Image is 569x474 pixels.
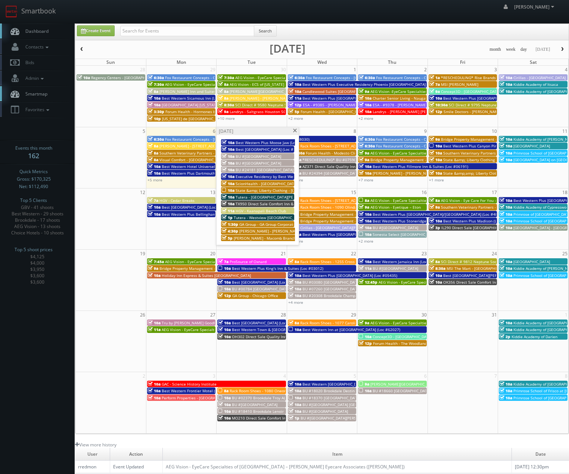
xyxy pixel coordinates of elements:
span: 6:30a [148,75,164,80]
a: +2 more [358,116,373,121]
span: AEG Vision - EyeCare Specialties of [US_STATE] – [PERSON_NAME] Eye Care [370,150,504,156]
span: 10a [429,280,442,285]
span: 10a [218,334,231,339]
span: 10a [148,212,161,217]
span: State &amp; Liberty Clothing - [GEOGRAPHIC_DATA] [GEOGRAPHIC_DATA] [236,188,365,193]
span: 8a [218,96,228,101]
span: Best Western Plus King's Inn & Suites (Loc #03012) [232,266,323,271]
span: AEG Vision - EyeCare Specialties of [US_STATE] – [PERSON_NAME] EyeCare [162,327,294,332]
span: Tutera - [GEOGRAPHIC_DATA][PERSON_NAME] [236,194,317,200]
span: 10a [500,75,512,80]
span: Executive Residency by Best Western [GEOGRAPHIC_DATA] (Loc #61103) [236,174,364,179]
span: Best Western Plus Canyon Pines (Loc #45083) [443,143,525,149]
span: 5p [222,236,233,241]
span: 10a [359,96,371,101]
span: 10a [429,273,442,278]
span: 10a [500,143,512,149]
span: 10a [222,174,234,179]
span: BU #[GEOGRAPHIC_DATA] [236,154,281,159]
span: 9a [218,109,228,114]
span: Admin [22,75,46,81]
span: 8:30a [218,102,234,107]
span: 10a [148,164,161,169]
span: GA Group - GA Group Corporate Center [239,222,308,227]
span: AEG Vision - EyeCare Specialties of [US_STATE] – Southwest Orlando Eye Care [165,82,304,87]
span: 2p [500,334,510,339]
span: Visual Comfort - [GEOGRAPHIC_DATA] [159,157,226,162]
span: 1a [429,75,440,80]
span: 11a [289,96,301,101]
span: 10a [148,273,161,278]
span: ESA - #9378 - [PERSON_NAME] [373,102,427,107]
span: Southern Veterinary Partners - [GEOGRAPHIC_DATA] [159,150,252,156]
span: Bids [22,59,34,66]
span: 8a [218,82,228,87]
span: Fox Restaurant Concepts - Culinary Dropout - [GEOGRAPHIC_DATA] [376,75,494,80]
span: 6:30a [359,75,375,80]
span: 10a [289,82,301,87]
span: 10a [222,154,234,159]
span: 1p [222,215,233,220]
span: Rack Room Shoes - 1080 Oneonta Marketplace [230,388,314,393]
span: 7:30a [148,82,164,87]
span: [GEOGRAPHIC_DATA] [US_STATE] Dells [162,102,229,107]
span: 10a [148,205,161,210]
a: +8 more [288,238,303,244]
span: Rack Room Shoes - [STREET_ADDRESS] [300,143,369,149]
span: 8a [148,143,158,149]
span: 10a [500,259,512,264]
span: 10a [500,150,512,156]
span: Best Western Inn at [GEOGRAPHIC_DATA] (Loc #62027) [302,327,400,332]
span: HGV - Cedar Breaks [159,198,195,203]
span: [PERSON_NAME] [514,4,556,10]
span: Landrys - [PERSON_NAME] [PERSON_NAME] (shoot 2) [373,109,467,114]
span: 8a [429,259,440,264]
span: 10a [500,198,512,203]
span: 10a [218,266,231,271]
span: 6:30a [289,75,305,80]
span: 12p [289,102,302,107]
span: AEG Vision - ECS of [US_STATE] - [US_STATE] Valley Family Eye Care [230,82,349,87]
span: Candlewood Suites [GEOGRAPHIC_DATA] [GEOGRAPHIC_DATA] [302,89,412,94]
span: 11a [148,327,161,332]
span: AZ371 Direct Sale Quality Inn [GEOGRAPHIC_DATA] [302,164,393,169]
span: BU #24394 [GEOGRAPHIC_DATA] [302,171,360,176]
span: Best Western Town & [GEOGRAPHIC_DATA] (Loc #05423) [232,327,333,332]
span: 6:30a [359,137,375,142]
span: 9a [359,205,369,210]
a: +1 more [429,177,444,183]
span: *RESCHEDULING* Rise Brands - Pins Mechanical [PERSON_NAME] [441,75,559,80]
span: BU #03080 [GEOGRAPHIC_DATA] [302,280,360,285]
span: 11a [222,208,234,213]
span: Rack Room Shoes - [STREET_ADDRESS][PERSON_NAME] [300,198,398,203]
span: 8a [148,150,158,156]
a: +7 more [358,177,373,183]
span: Best Western Frontier Motel (Loc #05052) [162,388,237,393]
span: 9a [429,205,440,210]
span: 8a [148,89,158,94]
span: 10a [500,273,512,278]
span: Best Western Plus [GEOGRAPHIC_DATA]/[GEOGRAPHIC_DATA] (Loc #48176) [373,212,506,217]
span: 8a [148,157,158,162]
span: 10a [500,212,512,217]
span: 6:30a [148,137,164,142]
span: 8a [359,198,369,203]
span: 5p [289,109,299,114]
span: [PERSON_NAME] Inn and Suites [PERSON_NAME] [159,89,246,94]
span: Forum Health - [GEOGRAPHIC_DATA] [301,109,365,114]
span: 1:30p [222,222,238,227]
span: Rack Room Shoes - 1090 Olinda Center [300,205,370,210]
span: SCI Direct # 9580 Neptune Society of [GEOGRAPHIC_DATA] [235,102,340,107]
span: 10a [359,218,371,224]
span: BU #24181 [GEOGRAPHIC_DATA] [236,167,293,172]
span: AEG Vision - EyeCare Specialties of [US_STATE] – [PERSON_NAME] Ridge Eye Care [370,320,515,325]
span: 10a [222,147,234,152]
span: 8a [429,198,440,203]
span: Concept3D - [GEOGRAPHIC_DATA][PERSON_NAME] [373,334,461,339]
span: Best [GEOGRAPHIC_DATA] (Loc #18018) [236,147,306,152]
span: Best Western Plus Madison (Loc #10386) [443,218,517,224]
span: 10a [500,89,512,94]
span: 10a [218,320,231,325]
span: Concept3D - [GEOGRAPHIC_DATA] [441,89,500,94]
a: +4 more [288,300,303,305]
